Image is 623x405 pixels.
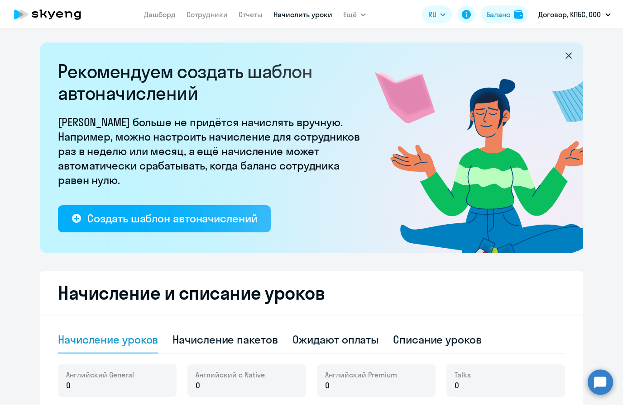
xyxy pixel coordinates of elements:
div: Начисление уроков [58,332,158,347]
button: RU [422,5,452,24]
a: Сотрудники [187,10,228,19]
span: Английский с Native [196,370,265,380]
button: Балансbalance [481,5,528,24]
p: [PERSON_NAME] больше не придётся начислять вручную. Например, можно настроить начисление для сотр... [58,115,366,187]
button: Договор, КПБС, ООО [534,4,615,25]
div: Ожидают оплаты [292,332,379,347]
button: Ещё [343,5,366,24]
span: 0 [325,380,330,391]
span: Talks [455,370,471,380]
span: 0 [196,380,200,391]
span: Английский General [66,370,134,380]
div: Списание уроков [393,332,482,347]
div: Баланс [486,9,510,20]
h2: Рекомендуем создать шаблон автоначислений [58,61,366,104]
span: 0 [455,380,459,391]
p: Договор, КПБС, ООО [538,9,601,20]
button: Создать шаблон автоначислений [58,205,271,232]
span: RU [428,9,436,20]
img: balance [514,10,523,19]
a: Начислить уроки [273,10,332,19]
span: 0 [66,380,71,391]
span: Ещё [343,9,357,20]
h2: Начисление и списание уроков [58,282,565,304]
span: Английский Premium [325,370,397,380]
a: Отчеты [239,10,263,19]
a: Дашборд [144,10,176,19]
div: Начисление пакетов [173,332,278,347]
div: Создать шаблон автоначислений [87,211,257,226]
